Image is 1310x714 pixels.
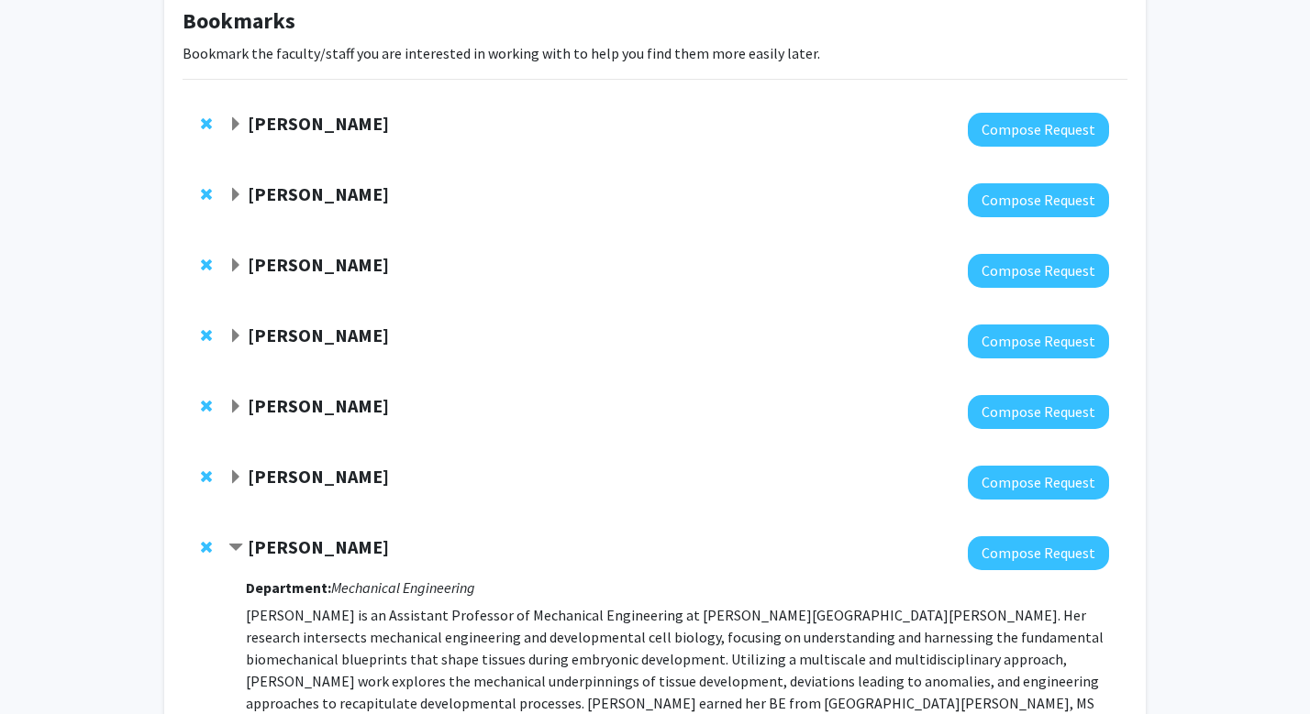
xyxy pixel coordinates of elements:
strong: Department: [246,578,331,597]
span: Remove Karen Fleming from bookmarks [201,328,212,343]
h1: Bookmarks [183,8,1127,35]
span: Remove Victoria Paone from bookmarks [201,469,212,484]
strong: [PERSON_NAME] [248,112,389,135]
span: Remove Shinuo Weng from bookmarks [201,540,212,555]
button: Compose Request to Shinuo Weng [968,536,1109,570]
span: Contract Shinuo Weng Bookmark [228,541,243,555]
iframe: Chat [14,632,78,700]
span: Expand Raj Mukherjee Bookmark [228,188,243,203]
span: Expand Ishan Barman Bookmark [228,117,243,132]
button: Compose Request to Raj Mukherjee [968,183,1109,217]
span: Remove Raj Mukherjee from bookmarks [201,187,212,202]
span: Remove Fenan Rassu from bookmarks [201,399,212,413]
strong: [PERSON_NAME] [248,535,389,558]
i: Mechanical Engineering [331,578,475,597]
button: Compose Request to Karen Fleming [968,324,1109,358]
button: Compose Request to Victoria Paone [968,466,1109,500]
span: Expand Fenan Rassu Bookmark [228,400,243,414]
strong: [PERSON_NAME] [248,253,389,276]
span: Expand Utthara Nayar Bookmark [228,258,243,273]
span: Remove Utthara Nayar from bookmarks [201,258,212,272]
span: Expand Victoria Paone Bookmark [228,470,243,485]
button: Compose Request to Ishan Barman [968,113,1109,147]
button: Compose Request to Utthara Nayar [968,254,1109,288]
strong: [PERSON_NAME] [248,394,389,417]
span: Remove Ishan Barman from bookmarks [201,116,212,131]
strong: [PERSON_NAME] [248,465,389,488]
strong: [PERSON_NAME] [248,182,389,205]
p: Bookmark the faculty/staff you are interested in working with to help you find them more easily l... [183,42,1127,64]
span: Expand Karen Fleming Bookmark [228,329,243,344]
strong: [PERSON_NAME] [248,324,389,346]
button: Compose Request to Fenan Rassu [968,395,1109,429]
